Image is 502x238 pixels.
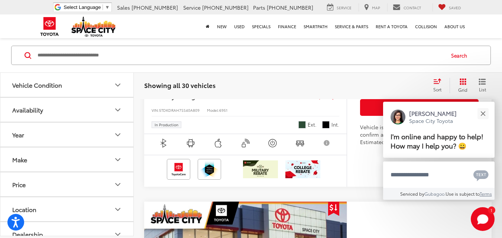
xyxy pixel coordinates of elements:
span: 6951 [219,107,227,113]
div: Location [113,205,122,214]
img: Keyless Ignition System [268,138,277,148]
img: /static/brand-toyota/National_Assets/toyota-military-rebate.jpeg?height=48 [243,160,278,178]
div: Vehicle Condition [113,81,122,89]
div: Availability [12,106,43,113]
div: Price [113,180,122,189]
button: Get Price Now [360,99,479,116]
span: Model: [207,107,219,113]
a: Rent a Toyota [372,14,411,38]
a: Map [359,3,386,12]
p: [PERSON_NAME] [409,109,457,117]
div: Vehicle Condition [12,81,62,88]
div: Year [113,130,122,139]
span: ​ [103,4,103,10]
img: /static/brand-toyota/National_Assets/toyota-college-grad.jpeg?height=48 [285,160,320,178]
span: Parts [253,4,265,11]
button: Select sort value [430,78,450,93]
img: Toyota Safety Sense [199,160,220,178]
span: Cypress [298,121,306,128]
span: Get Price Drop Alert [328,202,339,216]
a: New [213,14,230,38]
span: Use is subject to [446,190,480,197]
p: Space City Toyota [409,117,457,124]
button: PricePrice [0,172,134,196]
a: Home [202,14,213,38]
span: In Production [155,123,178,127]
a: Contact [387,3,427,12]
img: Toyota Care [168,160,189,178]
span: I'm online and happy to help! How may I help you? 😀 [391,131,483,150]
button: Chat with SMS [471,166,491,183]
div: Make [12,156,27,163]
span: Sort [433,86,441,92]
span: Int. [331,121,339,128]
button: YearYear [0,123,134,147]
div: Make [113,155,122,164]
img: Toyota [36,14,64,39]
span: Select Language [64,4,101,10]
button: Search [444,46,478,65]
textarea: Type your message [383,162,495,188]
button: Grid View [450,78,473,93]
a: Specials [248,14,274,38]
span: Sales [117,4,130,11]
span: Service [337,5,352,10]
span: [PHONE_NUMBER] [202,4,249,11]
span: [PHONE_NUMBER] [132,4,178,11]
a: Service [321,3,357,12]
a: Select Language​ [64,4,110,10]
a: About Us [441,14,469,38]
span: 5TDKDRAH7SS40A809 [159,107,200,113]
span: Grid [458,87,467,93]
span: Map [372,5,380,10]
img: Keyless Entry [241,138,250,148]
span: Contact [404,5,421,10]
button: Vehicle ConditionVehicle Condition [0,73,134,97]
a: Gubagoo. [424,190,446,197]
div: Dealership [12,231,43,238]
input: Search by Make, Model, or Keyword [37,46,444,64]
a: Terms [480,190,492,197]
button: List View [473,78,492,93]
span: [PHONE_NUMBER] [267,4,313,11]
img: Android Auto [186,138,195,148]
button: Toggle Chat Window [471,207,495,231]
button: View Disclaimer [315,135,339,151]
a: SmartPath [300,14,331,38]
span: 1 [490,208,492,212]
div: Vehicle is in build phase. Contact dealer to confirm availability. Estimated availability [DATE] [360,123,479,146]
a: Used [230,14,248,38]
button: LocationLocation [0,197,134,221]
img: Power Tailgate/Liftgate [295,138,305,148]
span: Showing all 30 vehicles [144,81,216,89]
a: Service & Parts [331,14,372,38]
span: Black Softex®-Trimmed [322,121,330,128]
svg: Start Chat [471,207,495,231]
span: VIN: [152,107,159,113]
span: Serviced by [400,190,424,197]
div: Year [12,131,24,138]
img: Space City Toyota [71,16,116,37]
a: My Saved Vehicles [433,3,467,12]
span: Saved [449,5,461,10]
span: ▼ [105,4,110,10]
span: Ext. [308,121,317,128]
button: AvailabilityAvailability [0,98,134,122]
a: Collision [411,14,441,38]
img: Bluetooth® [159,138,168,148]
div: Price [12,181,26,188]
div: Location [12,206,36,213]
button: Close [475,105,491,121]
svg: Text [473,169,489,181]
button: MakeMake [0,147,134,172]
span: Service [183,4,201,11]
a: Finance [274,14,300,38]
img: Apple CarPlay [214,138,223,148]
div: Close[PERSON_NAME]Space City ToyotaI'm online and happy to help! How may I help you? 😀Type your m... [383,102,495,200]
span: List [479,86,486,92]
div: Availability [113,105,122,114]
